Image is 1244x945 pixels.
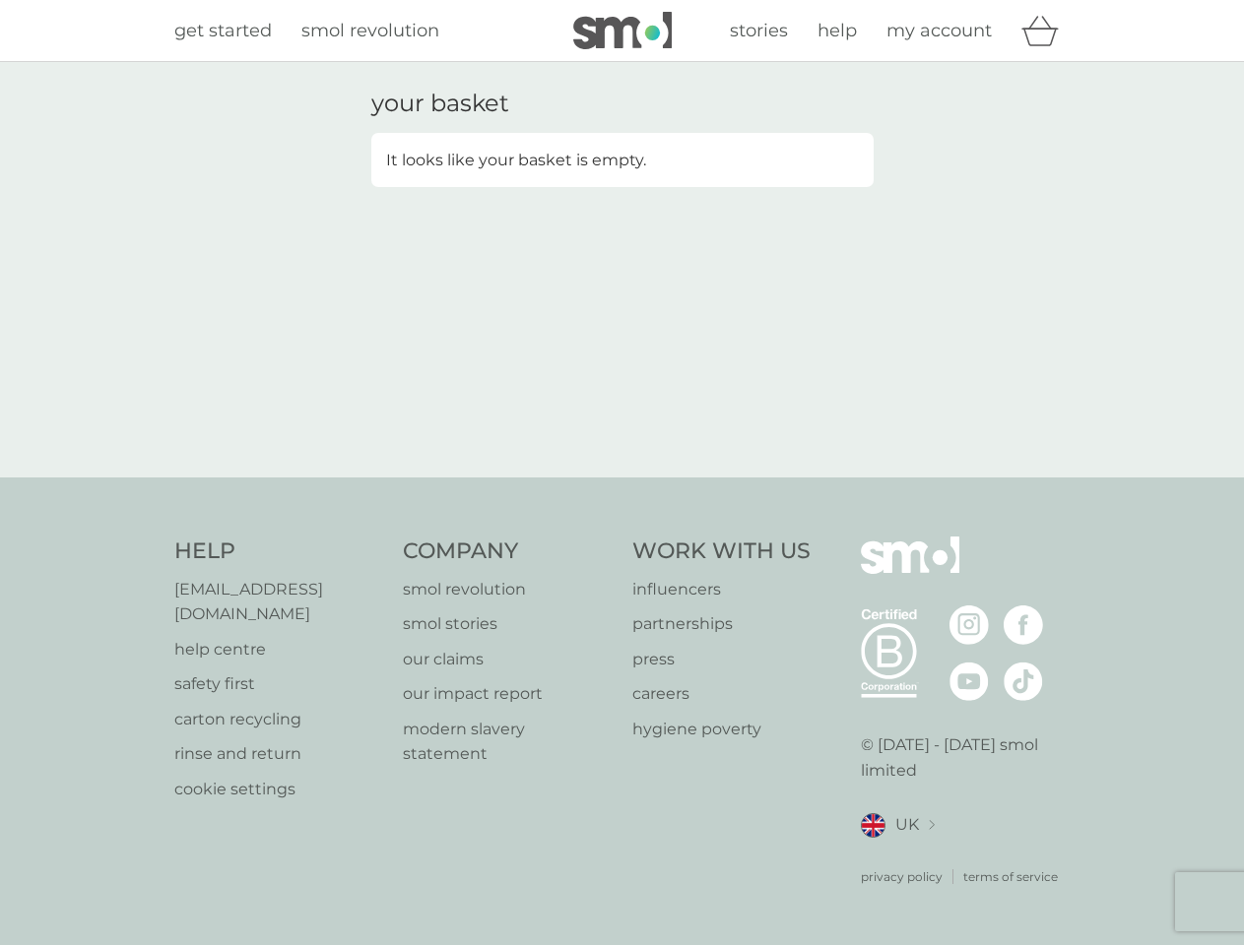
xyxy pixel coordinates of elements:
a: help [818,17,857,45]
a: smol revolution [301,17,439,45]
a: help centre [174,637,384,662]
span: my account [886,20,992,41]
img: smol [861,536,959,603]
a: carton recycling [174,707,384,732]
a: my account [886,17,992,45]
a: cookie settings [174,777,384,802]
span: stories [730,20,788,41]
a: rinse and return [174,741,384,767]
h4: Work With Us [632,536,811,567]
img: UK flag [861,813,885,838]
a: careers [632,681,811,707]
a: privacy policy [861,867,943,886]
img: visit the smol Instagram page [949,605,989,645]
a: press [632,647,811,672]
a: smol stories [403,611,613,637]
a: influencers [632,577,811,602]
img: visit the smol Tiktok page [1004,661,1043,701]
img: select a new location [929,820,935,831]
a: modern slavery statement [403,717,613,767]
h4: Help [174,536,384,567]
img: visit the smol Facebook page [1004,605,1043,645]
a: safety first [174,671,384,697]
span: UK [895,812,919,838]
div: basket [1021,11,1071,50]
h3: your basket [371,90,509,118]
p: It looks like your basket is empty. [386,148,646,173]
span: smol revolution [301,20,439,41]
a: stories [730,17,788,45]
span: get started [174,20,272,41]
h4: Company [403,536,613,567]
a: smol revolution [403,577,613,602]
a: partnerships [632,611,811,637]
a: our claims [403,647,613,672]
a: get started [174,17,272,45]
a: terms of service [963,867,1058,886]
a: [EMAIL_ADDRESS][DOMAIN_NAME] [174,577,384,627]
img: smol [573,12,672,49]
a: hygiene poverty [632,717,811,742]
span: help [818,20,857,41]
p: © [DATE] - [DATE] smol limited [861,732,1071,783]
a: our impact report [403,681,613,707]
img: visit the smol Youtube page [949,661,989,701]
